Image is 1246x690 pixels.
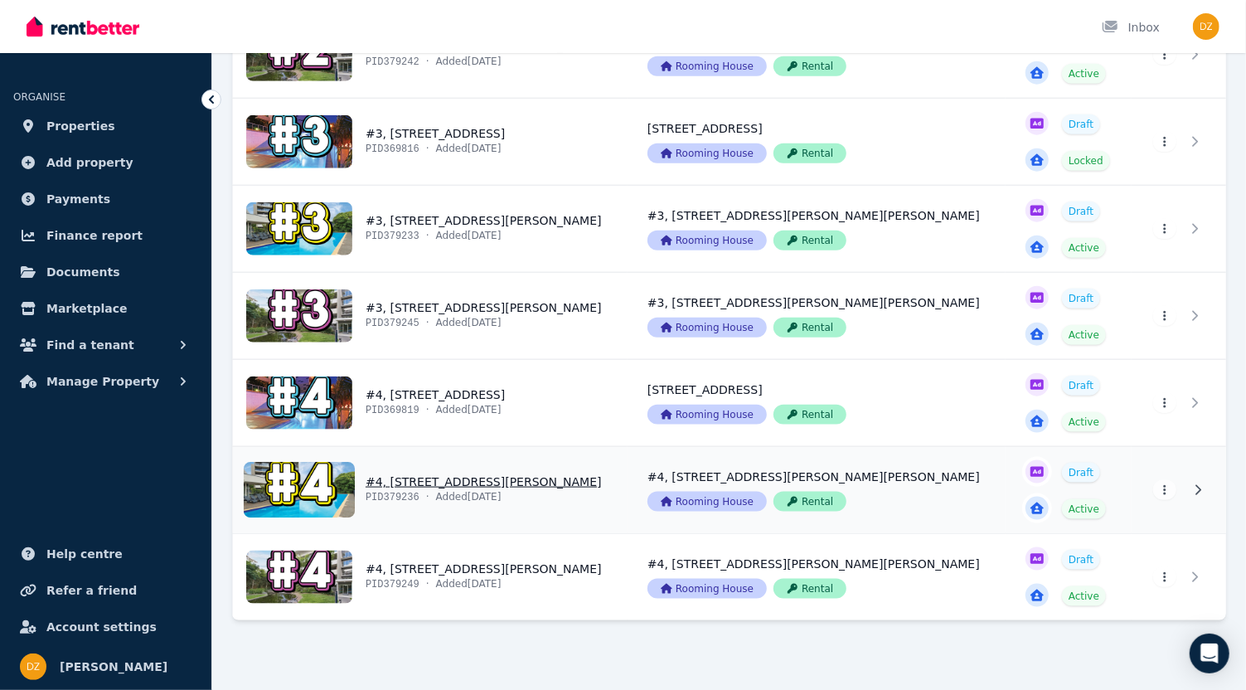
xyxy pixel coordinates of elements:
[46,153,133,172] span: Add property
[1006,447,1132,533] a: View details for #4, 2202/141 Campbell St
[1006,360,1132,446] a: View details for #4, 1109/100 Quay St
[1006,186,1132,272] a: View details for #3, 2202/141 Campbell St
[1153,393,1176,413] button: More options
[1006,273,1132,359] a: View details for #3, 2302/141 Campbell St
[1193,13,1219,40] img: Daniel Zubiria
[13,574,198,607] a: Refer a friend
[233,447,628,533] a: View details for #4, 2202/141 Campbell St
[628,360,1006,446] a: View details for #4, 1109/100 Quay St
[1132,99,1226,185] a: View details for #3, 1109/100 Quay St
[13,109,198,143] a: Properties
[1153,480,1176,500] button: More options
[13,537,198,571] a: Help centre
[233,534,628,620] a: View details for #4, 2302/141 Campbell St
[1153,306,1176,326] button: More options
[1132,186,1226,272] a: View details for #3, 2202/141 Campbell St
[13,146,198,179] a: Add property
[46,544,123,564] span: Help centre
[233,360,628,446] a: View details for #4, 1109/100 Quay St
[1153,132,1176,152] button: More options
[13,91,65,103] span: ORGANISE
[46,116,115,136] span: Properties
[1190,634,1229,673] div: Open Intercom Messenger
[20,654,46,680] img: Daniel Zubiria
[628,99,1006,185] a: View details for #3, 1109/100 Quay St
[46,189,110,209] span: Payments
[1006,534,1132,620] a: View details for #4, 2302/141 Campbell St
[13,219,198,252] a: Finance report
[628,273,1006,359] a: View details for #3, 2302/141 Campbell St
[233,99,628,185] a: View details for #3, 1109/100 Quay St
[46,617,157,637] span: Account settings
[13,365,198,398] button: Manage Property
[46,581,137,600] span: Refer a friend
[13,328,198,362] button: Find a tenant
[1132,534,1226,620] a: View details for #4, 2302/141 Campbell St
[46,226,143,245] span: Finance report
[13,255,198,289] a: Documents
[1132,360,1226,446] a: View details for #4, 1109/100 Quay St
[233,12,628,98] a: View details for #2, 2302/141 Campbell St
[628,534,1006,620] a: View details for #4, 2302/141 Campbell St
[46,262,120,282] span: Documents
[233,273,628,359] a: View details for #3, 2302/141 Campbell St
[1132,12,1226,98] a: View details for #2, 2302/141 Campbell St
[628,447,1006,533] a: View details for #4, 2202/141 Campbell St
[1132,273,1226,359] a: View details for #3, 2302/141 Campbell St
[60,657,167,677] span: [PERSON_NAME]
[1153,45,1176,65] button: More options
[46,372,159,391] span: Manage Property
[1102,19,1160,36] div: Inbox
[1153,567,1176,587] button: More options
[13,292,198,325] a: Marketplace
[46,299,127,318] span: Marketplace
[27,14,139,39] img: RentBetter
[1006,12,1132,98] a: View details for #2, 2302/141 Campbell St
[628,12,1006,98] a: View details for #2, 2302/141 Campbell St
[628,186,1006,272] a: View details for #3, 2202/141 Campbell St
[13,182,198,216] a: Payments
[46,335,134,355] span: Find a tenant
[1153,219,1176,239] button: More options
[1132,447,1226,533] a: View details for #4, 2202/141 Campbell St
[13,610,198,644] a: Account settings
[233,186,628,272] a: View details for #3, 2202/141 Campbell St
[1006,99,1132,185] a: View details for #3, 1109/100 Quay St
